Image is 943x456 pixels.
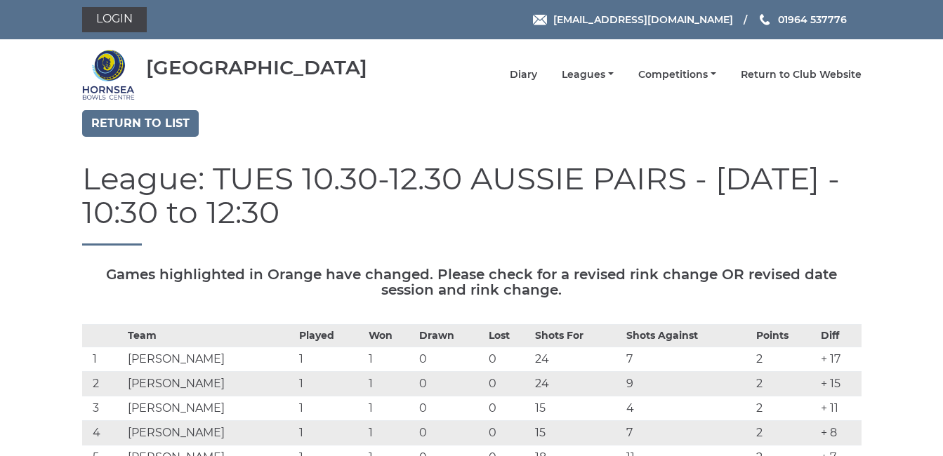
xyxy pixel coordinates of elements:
[124,420,296,445] td: [PERSON_NAME]
[817,420,862,445] td: + 8
[296,396,365,420] td: 1
[741,68,862,81] a: Return to Club Website
[532,371,623,396] td: 24
[124,396,296,420] td: [PERSON_NAME]
[623,371,752,396] td: 9
[532,347,623,371] td: 24
[82,161,862,246] h1: League: TUES 10.30-12.30 AUSSIE PAIRS - [DATE] - 10:30 to 12:30
[760,14,770,25] img: Phone us
[485,396,532,420] td: 0
[146,57,367,79] div: [GEOGRAPHIC_DATA]
[817,371,862,396] td: + 15
[758,12,847,27] a: Phone us 01964 537776
[365,347,416,371] td: 1
[562,68,614,81] a: Leagues
[124,324,296,347] th: Team
[82,110,199,137] a: Return to list
[753,324,817,347] th: Points
[753,371,817,396] td: 2
[296,324,365,347] th: Played
[532,396,623,420] td: 15
[553,13,733,26] span: [EMAIL_ADDRESS][DOMAIN_NAME]
[416,420,485,445] td: 0
[638,68,716,81] a: Competitions
[365,396,416,420] td: 1
[778,13,847,26] span: 01964 537776
[416,396,485,420] td: 0
[623,420,752,445] td: 7
[82,347,125,371] td: 1
[532,420,623,445] td: 15
[753,396,817,420] td: 2
[124,347,296,371] td: [PERSON_NAME]
[416,371,485,396] td: 0
[623,347,752,371] td: 7
[82,420,125,445] td: 4
[124,371,296,396] td: [PERSON_NAME]
[817,396,862,420] td: + 11
[485,371,532,396] td: 0
[416,347,485,371] td: 0
[82,7,147,32] a: Login
[296,420,365,445] td: 1
[485,324,532,347] th: Lost
[82,396,125,420] td: 3
[82,267,862,297] h5: Games highlighted in Orange have changed. Please check for a revised rink change OR revised date ...
[296,371,365,396] td: 1
[533,15,547,25] img: Email
[817,324,862,347] th: Diff
[623,324,752,347] th: Shots Against
[753,347,817,371] td: 2
[817,347,862,371] td: + 17
[510,68,537,81] a: Diary
[485,420,532,445] td: 0
[532,324,623,347] th: Shots For
[533,12,733,27] a: Email [EMAIL_ADDRESS][DOMAIN_NAME]
[753,420,817,445] td: 2
[296,347,365,371] td: 1
[416,324,485,347] th: Drawn
[365,371,416,396] td: 1
[623,396,752,420] td: 4
[82,48,135,101] img: Hornsea Bowls Centre
[365,420,416,445] td: 1
[485,347,532,371] td: 0
[365,324,416,347] th: Won
[82,371,125,396] td: 2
